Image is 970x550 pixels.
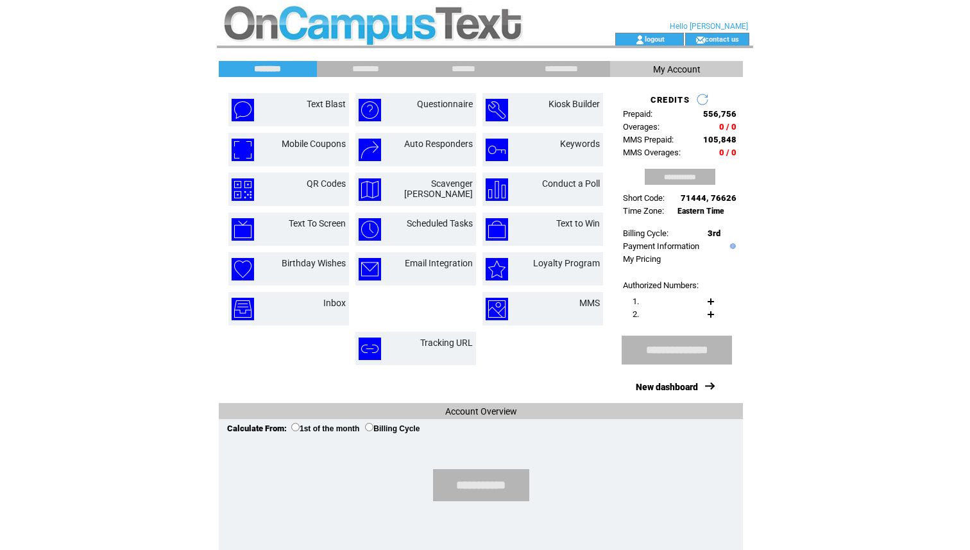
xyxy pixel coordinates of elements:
[623,193,665,203] span: Short Code:
[719,122,736,132] span: 0 / 0
[636,382,698,392] a: New dashboard
[727,243,736,249] img: help.gif
[556,218,600,228] a: Text to Win
[282,139,346,149] a: Mobile Coupons
[407,218,473,228] a: Scheduled Tasks
[623,228,668,238] span: Billing Cycle:
[307,178,346,189] a: QR Codes
[486,218,508,241] img: text-to-win.png
[486,258,508,280] img: loyalty-program.png
[542,178,600,189] a: Conduct a Poll
[486,298,508,320] img: mms.png
[232,218,254,241] img: text-to-screen.png
[365,424,420,433] label: Billing Cycle
[227,424,287,433] span: Calculate From:
[417,99,473,109] a: Questionnaire
[232,178,254,201] img: qr-codes.png
[635,35,645,45] img: account_icon.gif
[359,338,381,360] img: tracking-url.png
[404,139,473,149] a: Auto Responders
[232,258,254,280] img: birthday-wishes.png
[560,139,600,149] a: Keywords
[549,99,600,109] a: Kiosk Builder
[359,258,381,280] img: email-integration.png
[486,139,508,161] img: keywords.png
[282,258,346,268] a: Birthday Wishes
[681,193,736,203] span: 71444, 76626
[365,423,373,431] input: Billing Cycle
[633,296,639,306] span: 1.
[651,95,690,105] span: CREDITS
[623,280,699,290] span: Authorized Numbers:
[705,35,739,43] a: contact us
[359,218,381,241] img: scheduled-tasks.png
[486,178,508,201] img: conduct-a-poll.png
[232,298,254,320] img: inbox.png
[719,148,736,157] span: 0 / 0
[708,228,720,238] span: 3rd
[670,22,748,31] span: Hello [PERSON_NAME]
[623,109,652,119] span: Prepaid:
[703,135,736,144] span: 105,848
[579,298,600,308] a: MMS
[232,139,254,161] img: mobile-coupons.png
[404,178,473,199] a: Scavenger [PERSON_NAME]
[677,207,724,216] span: Eastern Time
[633,309,639,319] span: 2.
[291,423,300,431] input: 1st of the month
[359,139,381,161] img: auto-responders.png
[420,338,473,348] a: Tracking URL
[703,109,736,119] span: 556,756
[623,206,664,216] span: Time Zone:
[291,424,359,433] label: 1st of the month
[307,99,346,109] a: Text Blast
[445,406,517,417] span: Account Overview
[359,178,381,201] img: scavenger-hunt.png
[533,258,600,268] a: Loyalty Program
[232,99,254,121] img: text-blast.png
[289,218,346,228] a: Text To Screen
[623,148,681,157] span: MMS Overages:
[405,258,473,268] a: Email Integration
[645,35,665,43] a: logout
[323,298,346,308] a: Inbox
[359,99,381,121] img: questionnaire.png
[623,254,661,264] a: My Pricing
[695,35,705,45] img: contact_us_icon.gif
[653,64,701,74] span: My Account
[623,122,659,132] span: Overages:
[623,241,699,251] a: Payment Information
[486,99,508,121] img: kiosk-builder.png
[623,135,674,144] span: MMS Prepaid:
